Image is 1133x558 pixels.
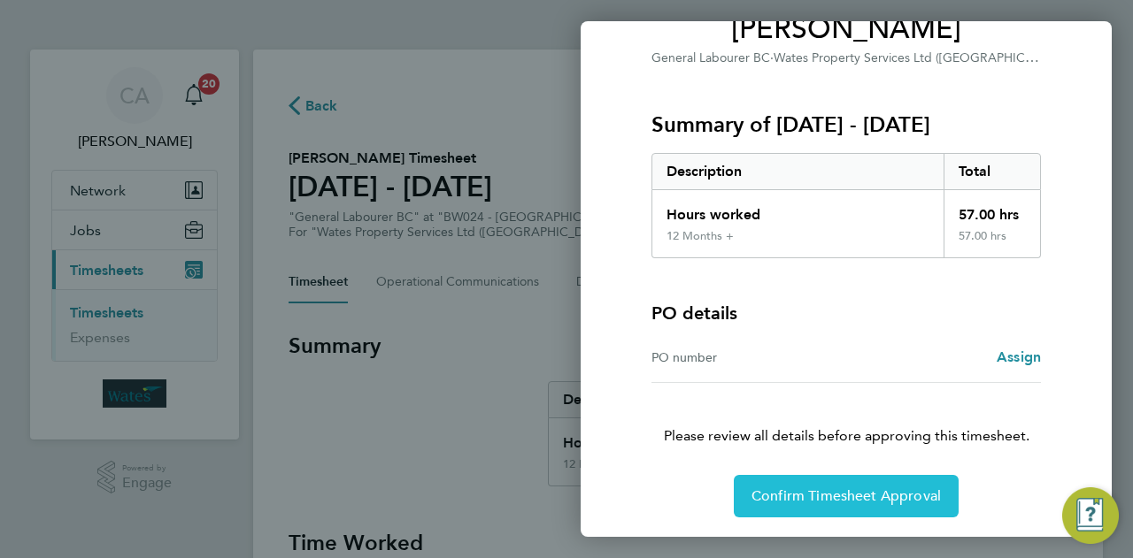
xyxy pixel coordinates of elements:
a: Assign [997,347,1041,368]
h3: Summary of [DATE] - [DATE] [651,111,1041,139]
div: PO number [651,347,846,368]
span: Confirm Timesheet Approval [751,487,941,505]
span: [PERSON_NAME] [651,11,1041,47]
div: Description [652,154,944,189]
div: Summary of 20 - 26 Sep 2025 [651,153,1041,258]
span: Wates Property Services Ltd ([GEOGRAPHIC_DATA]) [774,49,1069,65]
span: · [770,50,774,65]
p: Please review all details before approving this timesheet. [630,383,1062,447]
span: General Labourer BC [651,50,770,65]
div: 57.00 hrs [944,229,1041,257]
button: Engage Resource Center [1062,487,1119,544]
h4: PO details [651,301,737,325]
div: 57.00 hrs [944,190,1041,229]
div: Total [944,154,1041,189]
button: Confirm Timesheet Approval [734,475,959,517]
span: Assign [997,348,1041,365]
div: Hours worked [652,190,944,229]
div: 12 Months + [667,229,734,243]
